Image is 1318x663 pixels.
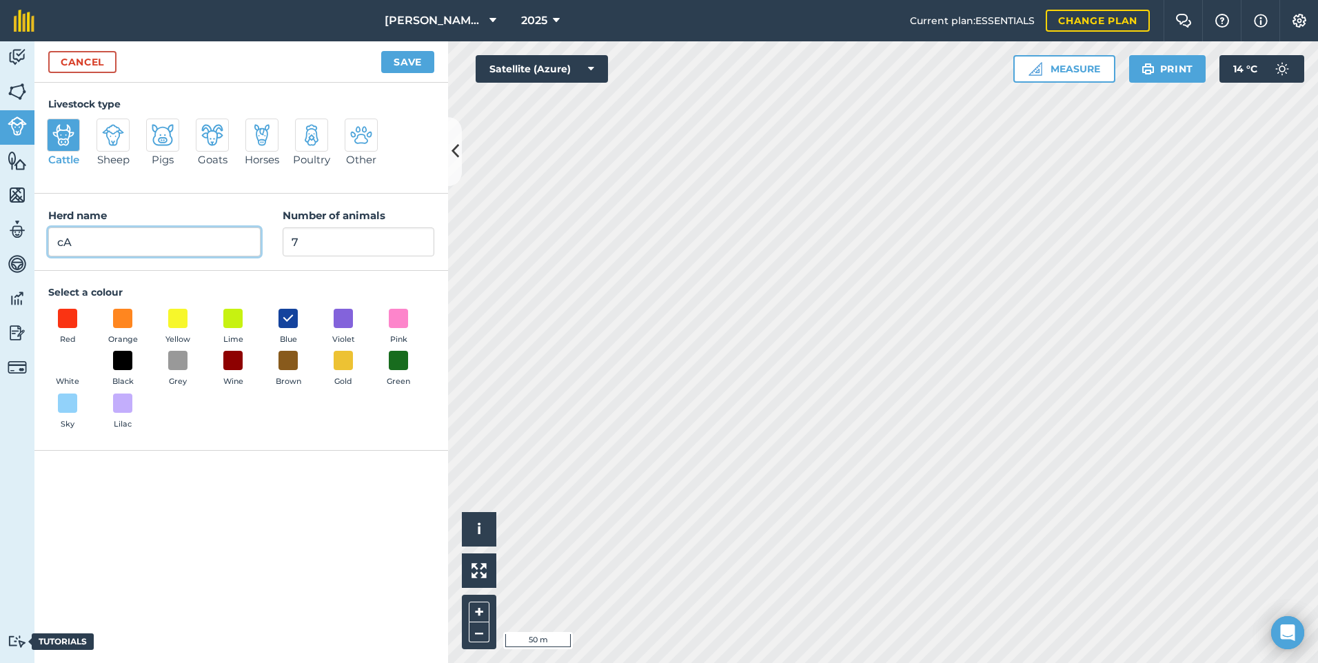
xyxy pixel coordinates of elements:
img: svg+xml;base64,PD94bWwgdmVyc2lvbj0iMS4wIiBlbmNvZGluZz0idXRmLTgiPz4KPCEtLSBHZW5lcmF0b3I6IEFkb2JlIE... [8,358,27,377]
button: Red [48,309,87,346]
img: svg+xml;base64,PD94bWwgdmVyc2lvbj0iMS4wIiBlbmNvZGluZz0idXRmLTgiPz4KPCEtLSBHZW5lcmF0b3I6IEFkb2JlIE... [8,635,27,648]
span: [PERSON_NAME][GEOGRAPHIC_DATA] [385,12,484,29]
img: svg+xml;base64,PD94bWwgdmVyc2lvbj0iMS4wIiBlbmNvZGluZz0idXRmLTgiPz4KPCEtLSBHZW5lcmF0b3I6IEFkb2JlIE... [201,124,223,146]
button: Lime [214,309,252,346]
img: svg+xml;base64,PHN2ZyB4bWxucz0iaHR0cDovL3d3dy53My5vcmcvMjAwMC9zdmciIHdpZHRoPSI1NiIgaGVpZ2h0PSI2MC... [8,185,27,205]
img: svg+xml;base64,PD94bWwgdmVyc2lvbj0iMS4wIiBlbmNvZGluZz0idXRmLTgiPz4KPCEtLSBHZW5lcmF0b3I6IEFkb2JlIE... [52,124,74,146]
span: Goats [198,152,227,168]
button: Violet [324,309,363,346]
span: Red [60,334,76,346]
img: svg+xml;base64,PD94bWwgdmVyc2lvbj0iMS4wIiBlbmNvZGluZz0idXRmLTgiPz4KPCEtLSBHZW5lcmF0b3I6IEFkb2JlIE... [251,124,273,146]
div: Open Intercom Messenger [1271,616,1304,649]
span: Pink [390,334,407,346]
img: A question mark icon [1214,14,1230,28]
button: Brown [269,351,307,388]
img: svg+xml;base64,PD94bWwgdmVyc2lvbj0iMS4wIiBlbmNvZGluZz0idXRmLTgiPz4KPCEtLSBHZW5lcmF0b3I6IEFkb2JlIE... [8,116,27,136]
button: i [462,512,496,547]
img: svg+xml;base64,PD94bWwgdmVyc2lvbj0iMS4wIiBlbmNvZGluZz0idXRmLTgiPz4KPCEtLSBHZW5lcmF0b3I6IEFkb2JlIE... [1268,55,1296,83]
button: Satellite (Azure) [476,55,608,83]
strong: Herd name [48,209,107,222]
h4: Livestock type [48,96,434,112]
img: svg+xml;base64,PD94bWwgdmVyc2lvbj0iMS4wIiBlbmNvZGluZz0idXRmLTgiPz4KPCEtLSBHZW5lcmF0b3I6IEFkb2JlIE... [350,124,372,146]
span: Current plan : ESSENTIALS [910,13,1035,28]
button: Save [381,51,434,73]
button: + [469,602,489,622]
img: Four arrows, one pointing top left, one top right, one bottom right and the last bottom left [472,563,487,578]
img: svg+xml;base64,PD94bWwgdmVyc2lvbj0iMS4wIiBlbmNvZGluZz0idXRmLTgiPz4KPCEtLSBHZW5lcmF0b3I6IEFkb2JlIE... [8,219,27,240]
img: fieldmargin Logo [14,10,34,32]
span: Sheep [97,152,130,168]
button: Sky [48,394,87,431]
img: Two speech bubbles overlapping with the left bubble in the forefront [1175,14,1192,28]
img: svg+xml;base64,PHN2ZyB4bWxucz0iaHR0cDovL3d3dy53My5vcmcvMjAwMC9zdmciIHdpZHRoPSIxOCIgaGVpZ2h0PSIyNC... [282,310,294,327]
button: Lilac [103,394,142,431]
button: Yellow [159,309,197,346]
button: 14 °C [1219,55,1304,83]
img: svg+xml;base64,PD94bWwgdmVyc2lvbj0iMS4wIiBlbmNvZGluZz0idXRmLTgiPz4KPCEtLSBHZW5lcmF0b3I6IEFkb2JlIE... [102,124,124,146]
span: Black [112,376,134,388]
button: Grey [159,351,197,388]
span: Gold [334,376,352,388]
span: Yellow [165,334,190,346]
button: Gold [324,351,363,388]
span: Cattle [48,152,79,168]
img: svg+xml;base64,PD94bWwgdmVyc2lvbj0iMS4wIiBlbmNvZGluZz0idXRmLTgiPz4KPCEtLSBHZW5lcmF0b3I6IEFkb2JlIE... [8,288,27,309]
span: Lime [223,334,243,346]
img: svg+xml;base64,PHN2ZyB4bWxucz0iaHR0cDovL3d3dy53My5vcmcvMjAwMC9zdmciIHdpZHRoPSI1NiIgaGVpZ2h0PSI2MC... [8,150,27,171]
span: Poultry [293,152,330,168]
button: Wine [214,351,252,388]
img: svg+xml;base64,PHN2ZyB4bWxucz0iaHR0cDovL3d3dy53My5vcmcvMjAwMC9zdmciIHdpZHRoPSI1NiIgaGVpZ2h0PSI2MC... [8,81,27,102]
span: Horses [245,152,279,168]
img: svg+xml;base64,PD94bWwgdmVyc2lvbj0iMS4wIiBlbmNvZGluZz0idXRmLTgiPz4KPCEtLSBHZW5lcmF0b3I6IEFkb2JlIE... [8,323,27,343]
span: 2025 [521,12,547,29]
strong: Number of animals [283,209,385,222]
span: Other [346,152,376,168]
span: Sky [61,418,74,431]
button: Orange [103,309,142,346]
img: svg+xml;base64,PD94bWwgdmVyc2lvbj0iMS4wIiBlbmNvZGluZz0idXRmLTgiPz4KPCEtLSBHZW5lcmF0b3I6IEFkb2JlIE... [8,47,27,68]
img: svg+xml;base64,PD94bWwgdmVyc2lvbj0iMS4wIiBlbmNvZGluZz0idXRmLTgiPz4KPCEtLSBHZW5lcmF0b3I6IEFkb2JlIE... [8,254,27,274]
span: Pigs [152,152,174,168]
span: Wine [223,376,243,388]
button: White [48,351,87,388]
span: Lilac [114,418,132,431]
div: Tutorials [32,633,94,650]
img: svg+xml;base64,PHN2ZyB4bWxucz0iaHR0cDovL3d3dy53My5vcmcvMjAwMC9zdmciIHdpZHRoPSIxNyIgaGVpZ2h0PSIxNy... [1254,12,1268,29]
img: svg+xml;base64,PD94bWwgdmVyc2lvbj0iMS4wIiBlbmNvZGluZz0idXRmLTgiPz4KPCEtLSBHZW5lcmF0b3I6IEFkb2JlIE... [152,124,174,146]
img: Ruler icon [1028,62,1042,76]
button: Print [1129,55,1206,83]
button: Black [103,351,142,388]
a: Change plan [1046,10,1150,32]
span: Violet [332,334,355,346]
img: A cog icon [1291,14,1308,28]
a: Cancel [48,51,116,73]
img: svg+xml;base64,PHN2ZyB4bWxucz0iaHR0cDovL3d3dy53My5vcmcvMjAwMC9zdmciIHdpZHRoPSIxOSIgaGVpZ2h0PSIyNC... [1142,61,1155,77]
span: Blue [280,334,297,346]
button: Measure [1013,55,1115,83]
button: Pink [379,309,418,346]
span: 14 ° C [1233,55,1257,83]
button: – [469,622,489,642]
span: Grey [169,376,187,388]
span: i [477,520,481,538]
img: svg+xml;base64,PD94bWwgdmVyc2lvbj0iMS4wIiBlbmNvZGluZz0idXRmLTgiPz4KPCEtLSBHZW5lcmF0b3I6IEFkb2JlIE... [301,124,323,146]
span: White [56,376,79,388]
button: Green [379,351,418,388]
span: Green [387,376,410,388]
span: Orange [108,334,138,346]
span: Brown [276,376,301,388]
button: Blue [269,309,307,346]
strong: Select a colour [48,286,123,298]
